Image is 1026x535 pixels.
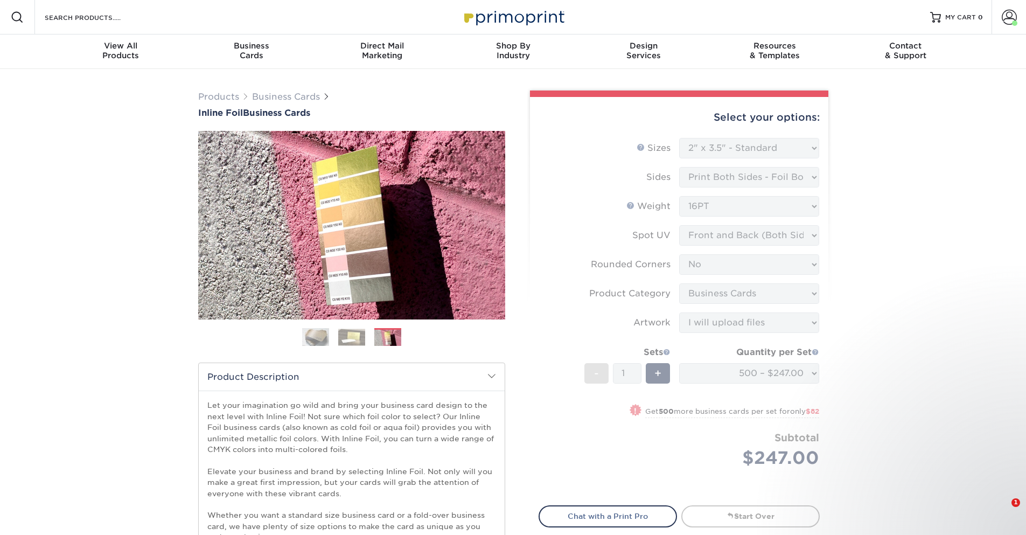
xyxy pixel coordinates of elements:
[198,92,239,102] a: Products
[317,41,448,60] div: Marketing
[198,108,505,118] h1: Business Cards
[448,34,578,69] a: Shop ByIndustry
[989,498,1015,524] iframe: Intercom live chat
[55,34,186,69] a: View AllProducts
[840,41,971,60] div: & Support
[302,324,329,351] img: Business Cards 01
[578,41,709,51] span: Design
[199,363,505,391] h2: Product Description
[1011,498,1020,507] span: 1
[317,41,448,51] span: Direct Mail
[539,505,677,527] a: Chat with a Print Pro
[317,34,448,69] a: Direct MailMarketing
[198,108,505,118] a: Inline FoilBusiness Cards
[252,92,320,102] a: Business Cards
[448,41,578,51] span: Shop By
[840,41,971,51] span: Contact
[3,502,92,531] iframe: Google Customer Reviews
[709,34,840,69] a: Resources& Templates
[840,34,971,69] a: Contact& Support
[338,329,365,345] img: Business Cards 02
[945,13,976,22] span: MY CART
[186,34,317,69] a: BusinessCards
[459,5,567,29] img: Primoprint
[55,41,186,51] span: View All
[448,41,578,60] div: Industry
[709,41,840,51] span: Resources
[44,11,149,24] input: SEARCH PRODUCTS.....
[374,330,401,346] img: Business Cards 03
[198,108,243,118] span: Inline Foil
[978,13,983,21] span: 0
[186,41,317,60] div: Cards
[681,505,820,527] a: Start Over
[198,131,505,319] img: Inline Foil 03
[539,97,820,138] div: Select your options:
[709,41,840,60] div: & Templates
[578,34,709,69] a: DesignServices
[186,41,317,51] span: Business
[55,41,186,60] div: Products
[578,41,709,60] div: Services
